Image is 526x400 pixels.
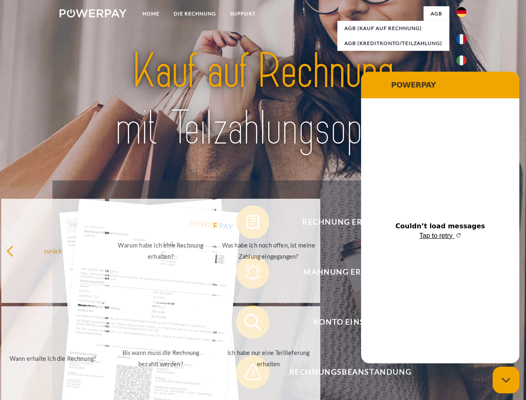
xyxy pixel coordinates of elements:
[223,6,263,21] a: SUPPORT
[456,55,466,65] img: it
[424,6,449,21] a: agb
[167,6,223,21] a: DIE RECHNUNG
[135,6,167,21] a: Home
[337,36,449,51] a: AGB (Kreditkonto/Teilzahlung)
[6,352,100,364] div: Wann erhalte ich die Rechnung?
[60,9,127,17] img: logo-powerpay-white.svg
[361,72,519,363] iframe: Messaging window
[248,355,452,389] span: Rechnungsbeanstandung
[236,205,453,239] button: Rechnung erhalten?
[222,240,315,262] div: Was habe ich noch offen, ist meine Zahlung eingegangen?
[236,305,453,339] button: Konto einsehen
[456,7,466,17] img: de
[337,21,449,36] a: AGB (Kauf auf Rechnung)
[236,355,453,389] button: Rechnungsbeanstandung
[248,255,452,289] span: Mahnung erhalten?
[217,199,320,303] a: Was habe ich noch offen, ist meine Zahlung eingegangen?
[248,305,452,339] span: Konto einsehen
[114,347,208,370] div: Bis wann muss die Rechnung bezahlt werden?
[80,40,446,160] img: title-powerpay_de.svg
[6,245,100,256] div: zurück
[236,255,453,289] button: Mahnung erhalten?
[222,347,315,370] div: Ich habe nur eine Teillieferung erhalten
[114,240,208,262] div: Warum habe ich eine Rechnung erhalten?
[493,367,519,393] iframe: Button to launch messaging window
[248,205,452,239] span: Rechnung erhalten?
[456,34,466,44] img: fr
